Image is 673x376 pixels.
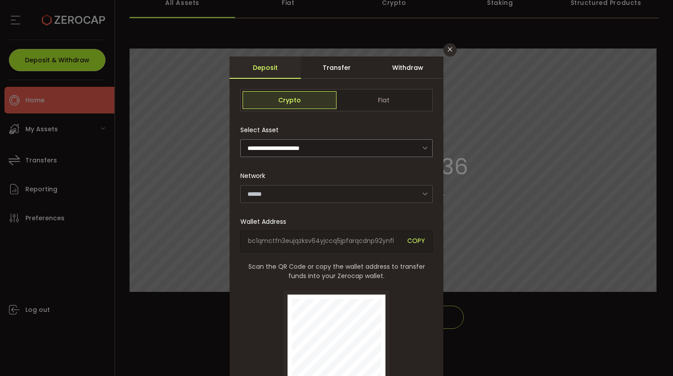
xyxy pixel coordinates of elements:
div: Transfer [301,57,372,79]
span: bc1qmctfn3eujqzksv64yjccq5jpfarqcdnp92ynfl [248,236,401,247]
span: Scan the QR Code or copy the wallet address to transfer funds into your Zerocap wallet. [240,262,433,281]
div: Deposit [230,57,301,79]
span: Crypto [243,91,336,109]
iframe: Chat Widget [567,280,673,376]
button: Close [443,43,457,57]
span: Fiat [336,91,430,109]
label: Wallet Address [240,217,292,226]
label: Network [240,171,271,180]
div: Withdraw [372,57,443,79]
label: Select Asset [240,125,284,134]
span: COPY [407,236,425,247]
